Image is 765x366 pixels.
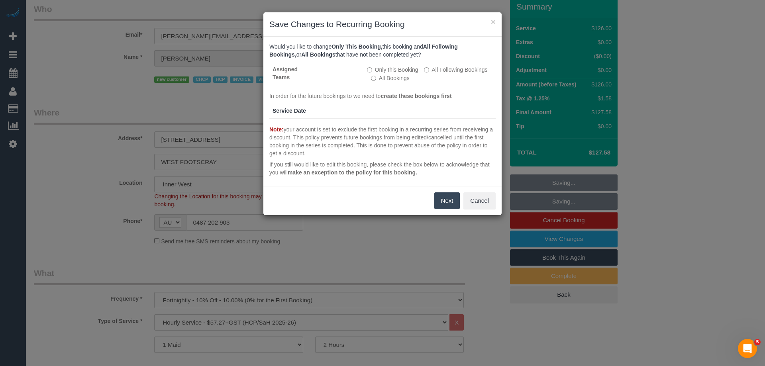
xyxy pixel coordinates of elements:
[269,125,496,157] p: your account is set to exclude the first booking in a recurring series from receiveing a discount...
[273,66,298,80] strong: Assigned Teams
[288,169,417,176] strong: make an exception to the policy for this booking.
[367,66,418,74] label: All other bookings in the series will remain the same.
[269,43,496,59] p: Would you like to change this booking and or that have not been completed yet?
[301,51,335,58] b: All Bookings
[269,126,284,133] strong: Note:
[269,104,496,118] th: Service Date
[269,160,496,176] p: If you still would like to edit this booking, please check the box below to acknowledge that you ...
[331,43,382,50] b: Only This Booking,
[424,66,488,74] label: This and all the bookings after it will be changed.
[269,18,496,30] h3: Save Changes to Recurring Booking
[434,192,460,209] button: Next
[754,339,761,345] span: 5
[381,93,451,99] strong: create these bookings first
[367,67,372,72] input: Only this Booking
[463,192,496,209] button: Cancel
[371,74,410,82] label: All bookings that have not been completed yet will be changed.
[371,76,376,81] input: All Bookings
[738,339,757,358] iframe: Intercom live chat
[424,67,429,72] input: All Following Bookings
[491,18,496,26] button: ×
[269,92,496,100] p: In order for the future bookings to we need to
